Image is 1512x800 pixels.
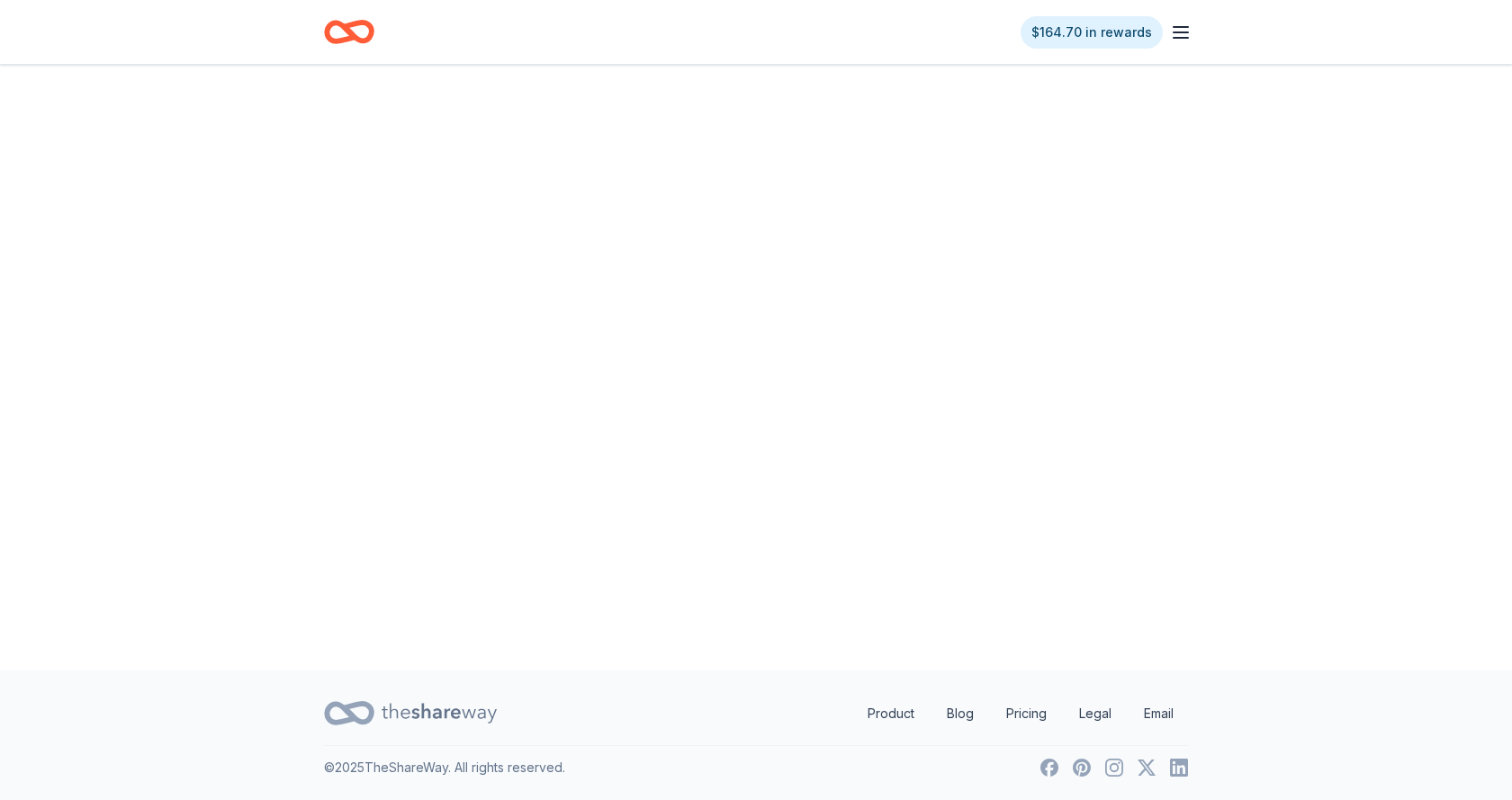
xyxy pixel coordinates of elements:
a: Email [1129,696,1188,732]
a: Pricing [992,696,1061,732]
a: Legal [1065,696,1126,732]
p: © 2025 TheShareWay. All rights reserved. [324,757,565,778]
a: Home [324,11,374,53]
a: Product [853,696,929,732]
a: Blog [932,696,988,732]
nav: quick links [853,696,1188,732]
a: $164.70 in rewards [1021,16,1163,49]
